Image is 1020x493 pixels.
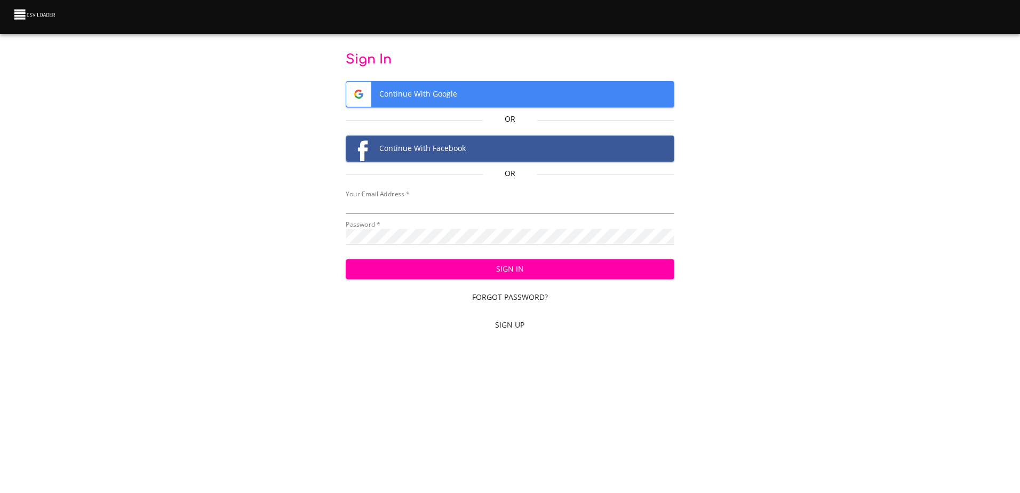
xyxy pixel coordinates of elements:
button: Facebook logoContinue With Facebook [346,136,674,162]
span: Continue With Facebook [346,136,674,161]
p: Sign In [346,51,674,68]
span: Sign Up [350,319,670,332]
button: Google logoContinue With Google [346,81,674,107]
img: Facebook logo [346,136,371,161]
a: Forgot Password? [346,288,674,307]
label: Your Email Address [346,191,409,197]
p: Or [483,114,538,124]
a: Sign Up [346,315,674,335]
span: Continue With Google [346,82,674,107]
img: CSV Loader [13,7,58,22]
img: Google logo [346,82,371,107]
span: Forgot Password? [350,291,670,304]
span: Sign In [354,263,666,276]
label: Password [346,221,380,228]
button: Sign In [346,259,674,279]
p: Or [483,168,538,179]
